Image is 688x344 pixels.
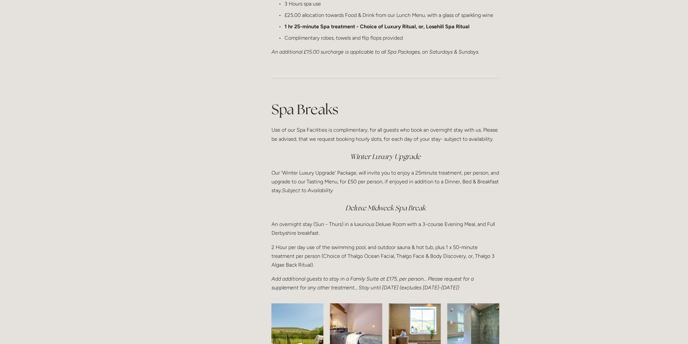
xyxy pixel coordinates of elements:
em: An additional £15.00 surcharge is applicable to all Spa Packages, on Saturdays & Sundays. [271,49,479,55]
p: Our ‘Winter Luxury Upgrade’ Package, will invite you to enjoy a 25minute treatment, per person, a... [271,168,499,195]
em: Winter Luxury Upgrade [351,152,421,161]
strong: 1 hr 25-minute Spa treatment - Choice of Luxury Ritual, or, Losehill Spa Ritual [284,23,470,30]
p: Use of our Spa Facilities is complimentary, for all guests who book an overnight stay with us. Pl... [271,126,499,143]
p: 2 Hour per day use of the swimming pool, and outdoor sauna & hot tub, plus 1 x 50-minute treatmen... [271,243,499,270]
em: Subject to Availability [282,187,333,193]
h1: Spa Breaks [271,100,499,119]
p: £25.00 allocation towards Food & Drink from our Lunch Menu, with a glass of sparkling wine [284,11,499,20]
p: An overnight stay (Sun - Thurs) in a luxurious Deluxe Room with a 3-course Evening Meal, and Full... [271,220,499,237]
em: Add additional guests to stay in a Family Suite at £175, per person… Please request for a supplem... [271,276,475,291]
p: Complimentary robes, towels and flip flops provided [284,33,499,42]
em: Deluxe Midweek Spa Break [345,204,426,212]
